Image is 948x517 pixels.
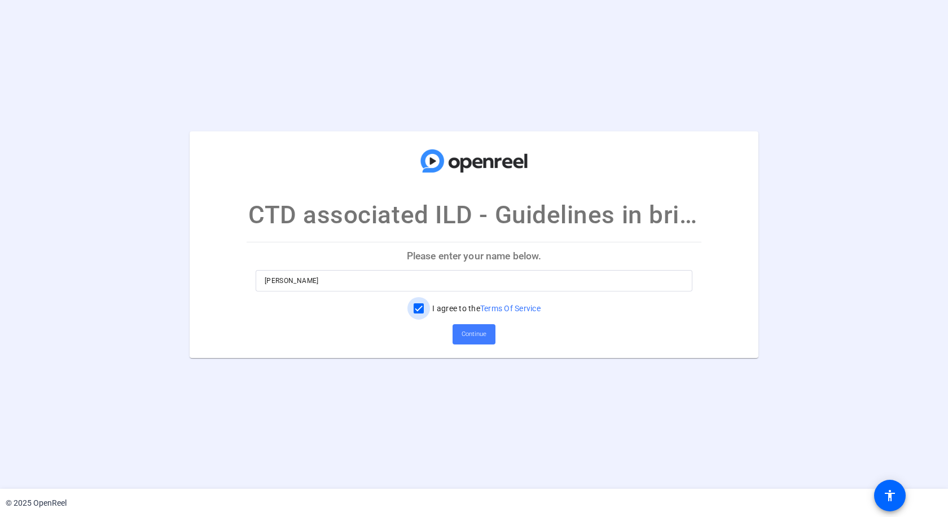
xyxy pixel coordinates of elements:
[453,324,495,344] button: Continue
[265,274,683,288] input: Enter your name
[248,196,700,233] p: CTD associated ILD - Guidelines in brief
[430,303,541,314] label: I agree to the
[247,242,701,269] p: Please enter your name below.
[6,497,67,509] div: © 2025 OpenReel
[480,304,541,313] a: Terms Of Service
[462,326,486,343] span: Continue
[418,142,530,179] img: company-logo
[883,489,897,502] mat-icon: accessibility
